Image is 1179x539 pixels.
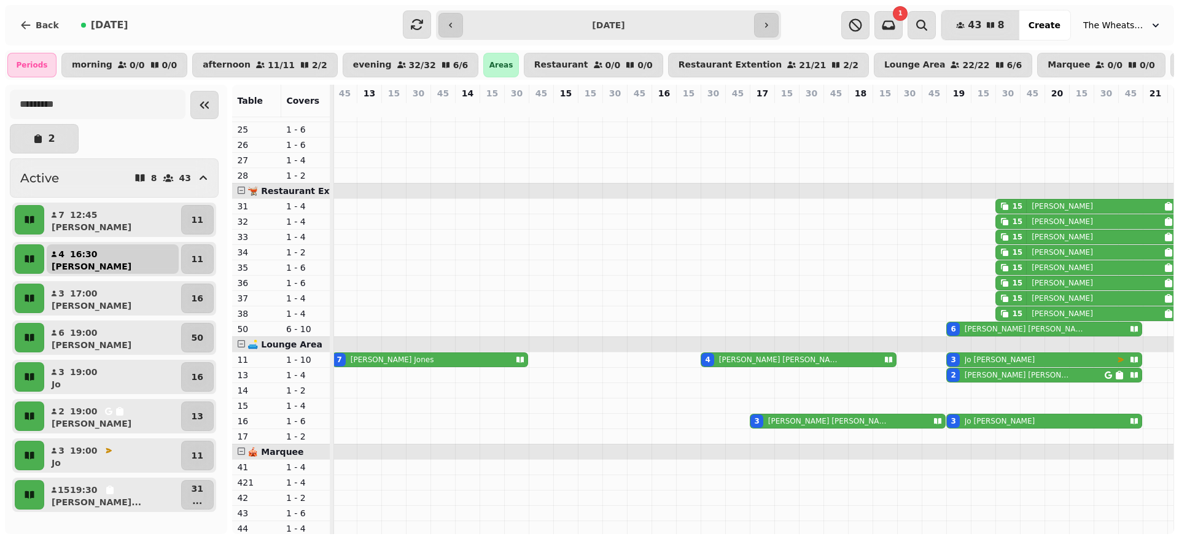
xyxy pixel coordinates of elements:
[708,102,718,114] p: 4
[1076,87,1088,99] p: 15
[1012,278,1022,288] div: 15
[151,174,157,182] p: 8
[351,355,434,365] p: [PERSON_NAME] Jones
[560,87,572,99] p: 15
[181,205,214,235] button: 11
[70,484,98,496] p: 19:30
[1032,232,1093,242] p: [PERSON_NAME]
[237,292,276,304] p: 37
[965,370,1070,380] p: [PERSON_NAME] [PERSON_NAME]
[1012,263,1022,273] div: 15
[965,416,1035,426] p: Jo [PERSON_NAME]
[10,10,69,40] button: Back
[237,400,276,412] p: 15
[998,20,1005,30] span: 8
[880,102,890,114] p: 0
[47,205,179,235] button: 712:45[PERSON_NAME]
[951,416,955,426] div: 3
[181,480,214,510] button: 31...
[286,215,325,228] p: 1 - 4
[47,401,179,431] button: 219:00[PERSON_NAME]
[192,495,203,507] p: ...
[754,416,759,426] div: 3
[438,102,448,114] p: 0
[286,384,325,397] p: 1 - 2
[237,492,276,504] p: 42
[203,60,251,70] p: afternoon
[237,415,276,427] p: 16
[47,441,179,470] button: 319:00Jo
[1012,232,1022,242] div: 15
[192,449,203,462] p: 11
[732,87,744,99] p: 45
[286,369,325,381] p: 1 - 4
[965,324,1084,334] p: [PERSON_NAME] [PERSON_NAME]
[58,444,65,457] p: 3
[70,209,98,221] p: 12:45
[70,327,98,339] p: 19:00
[929,102,939,114] p: 0
[585,87,596,99] p: 15
[58,366,65,378] p: 3
[58,287,65,300] p: 3
[928,87,940,99] p: 45
[757,87,768,99] p: 17
[237,461,276,473] p: 41
[904,87,916,99] p: 30
[192,53,338,77] button: afternoon11/112/2
[237,200,276,212] p: 31
[70,287,98,300] p: 17:00
[181,323,214,352] button: 50
[286,354,325,366] p: 1 - 10
[978,87,989,99] p: 15
[683,87,695,99] p: 15
[237,522,276,535] p: 44
[954,102,963,114] p: 14
[237,169,276,182] p: 28
[286,323,325,335] p: 6 - 10
[192,292,203,304] p: 16
[286,308,325,320] p: 1 - 4
[237,384,276,397] p: 14
[181,401,214,431] button: 13
[668,53,869,77] button: Restaurant Extention21/212/2
[181,284,214,313] button: 16
[879,87,891,99] p: 15
[512,102,521,114] p: 0
[1125,87,1137,99] p: 45
[1076,102,1086,114] p: 0
[364,102,374,114] p: 0
[247,447,303,457] span: 🎪 Marquee
[71,10,138,40] button: [DATE]
[286,400,325,412] p: 1 - 4
[782,102,792,114] p: 0
[1126,102,1135,114] p: 0
[1027,87,1038,99] p: 45
[312,61,327,69] p: 2 / 2
[286,154,325,166] p: 1 - 4
[486,87,498,99] p: 15
[47,323,179,352] button: 619:00[PERSON_NAME]
[58,327,65,339] p: 6
[237,430,276,443] p: 17
[286,277,325,289] p: 1 - 6
[192,410,203,422] p: 13
[7,53,56,77] div: Periods
[70,405,98,417] p: 19:00
[286,169,325,182] p: 1 - 2
[339,87,351,99] p: 45
[768,416,887,426] p: [PERSON_NAME] [PERSON_NAME]
[52,457,61,469] p: Jo
[1052,102,1062,114] p: 0
[605,61,621,69] p: 0 / 0
[951,355,955,365] div: 3
[610,102,620,114] p: 0
[1076,14,1169,36] button: The Wheatsheaf
[679,60,782,70] p: Restaurant Extention
[413,102,423,114] p: 0
[1037,53,1165,77] button: Marquee0/00/0
[58,484,65,496] p: 15
[130,61,145,69] p: 0 / 0
[237,246,276,258] p: 34
[658,87,670,99] p: 16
